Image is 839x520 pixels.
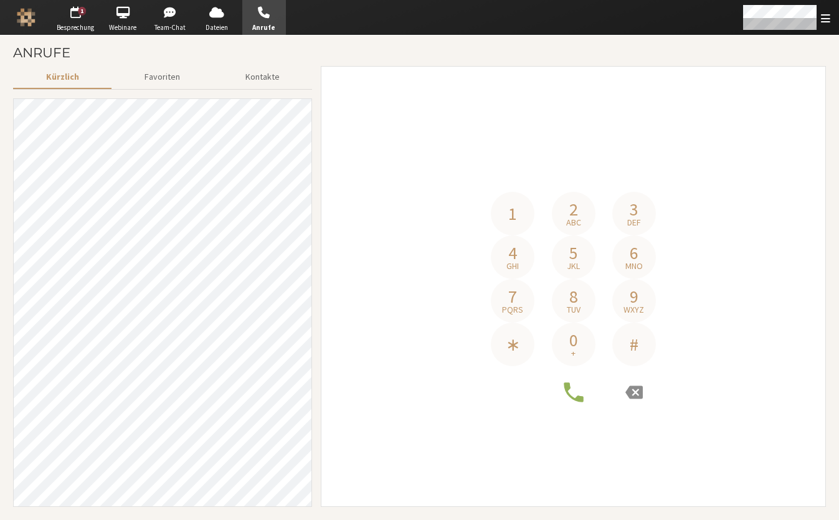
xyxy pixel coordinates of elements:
[486,154,661,192] h4: Telefonnummer
[612,192,656,235] button: 3def
[13,66,111,88] button: Kürzlich
[552,192,595,235] button: 2abc
[506,336,520,353] span: ∗
[552,323,595,366] button: 0+
[630,288,638,305] span: 9
[508,244,517,262] span: 4
[212,66,312,88] button: Kontakte
[625,262,643,270] span: mno
[13,45,826,60] h3: Anrufe
[242,22,286,33] span: Anrufe
[508,205,517,222] span: 1
[571,349,576,357] span: +
[566,218,581,227] span: abc
[569,201,578,218] span: 2
[808,488,830,511] iframe: Chat
[552,279,595,323] button: 8tuv
[54,22,97,33] span: Besprechung
[569,331,578,349] span: 0
[567,262,580,270] span: jkl
[508,288,517,305] span: 7
[148,22,192,33] span: Team-Chat
[627,218,641,227] span: def
[630,201,638,218] span: 3
[612,279,656,323] button: 9wxyz
[612,323,656,366] button: #
[612,235,656,279] button: 6mno
[195,22,239,33] span: Dateien
[491,192,534,235] button: 1
[17,8,36,27] img: Iotum
[78,7,87,16] div: 1
[567,305,581,314] span: tuv
[502,305,523,314] span: pqrs
[491,235,534,279] button: 4ghi
[101,22,145,33] span: Webinare
[569,288,578,305] span: 8
[569,244,578,262] span: 5
[630,336,638,353] span: #
[623,305,644,314] span: wxyz
[630,244,638,262] span: 6
[111,66,212,88] button: Favoriten
[491,323,534,366] button: ∗
[552,235,595,279] button: 5jkl
[506,262,519,270] span: ghi
[491,279,534,323] button: 7pqrs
